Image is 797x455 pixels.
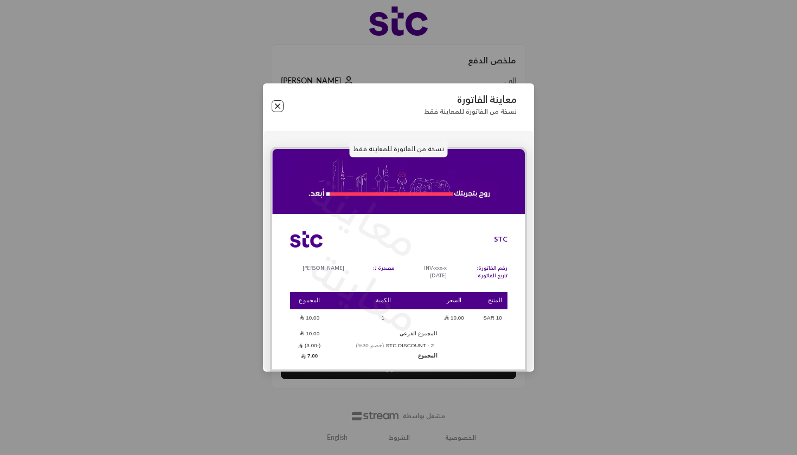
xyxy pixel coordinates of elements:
img: Logo [290,223,323,256]
p: [DATE] [424,272,447,280]
table: Products [290,291,507,363]
td: STC DISCOUNT - 2 [329,342,437,349]
p: [PERSON_NAME] [290,264,344,272]
p: رقم الفاتورة: [476,264,507,272]
p: STC [494,233,507,245]
td: المجموع الفرعي [329,326,437,341]
td: 10 SAR [471,310,507,325]
th: السعر [438,292,471,310]
img: stcheader_ubsxw.png [272,149,525,214]
p: معاينة [299,235,432,349]
p: معاينة [299,160,432,274]
th: المجموع [290,292,330,310]
p: نسخة من الفاتورة للمعاينة فقط [424,107,517,115]
td: 10.00 [290,326,330,341]
td: 10.00 [290,310,330,325]
td: 10.00 [438,310,471,325]
p: INV-xxx-x [424,264,447,272]
p: تاريخ الفاتورة: [476,272,507,280]
td: 7.00 [290,350,330,361]
p: نسخة من الفاتورة للمعاينة فقط [350,140,448,158]
th: المنتج [471,292,507,310]
td: المجموع [329,350,437,361]
p: معاينة الفاتورة [424,94,517,106]
span: (خصم 30%) [356,342,384,348]
button: Close [272,100,284,112]
td: (-3.00) [290,342,330,349]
